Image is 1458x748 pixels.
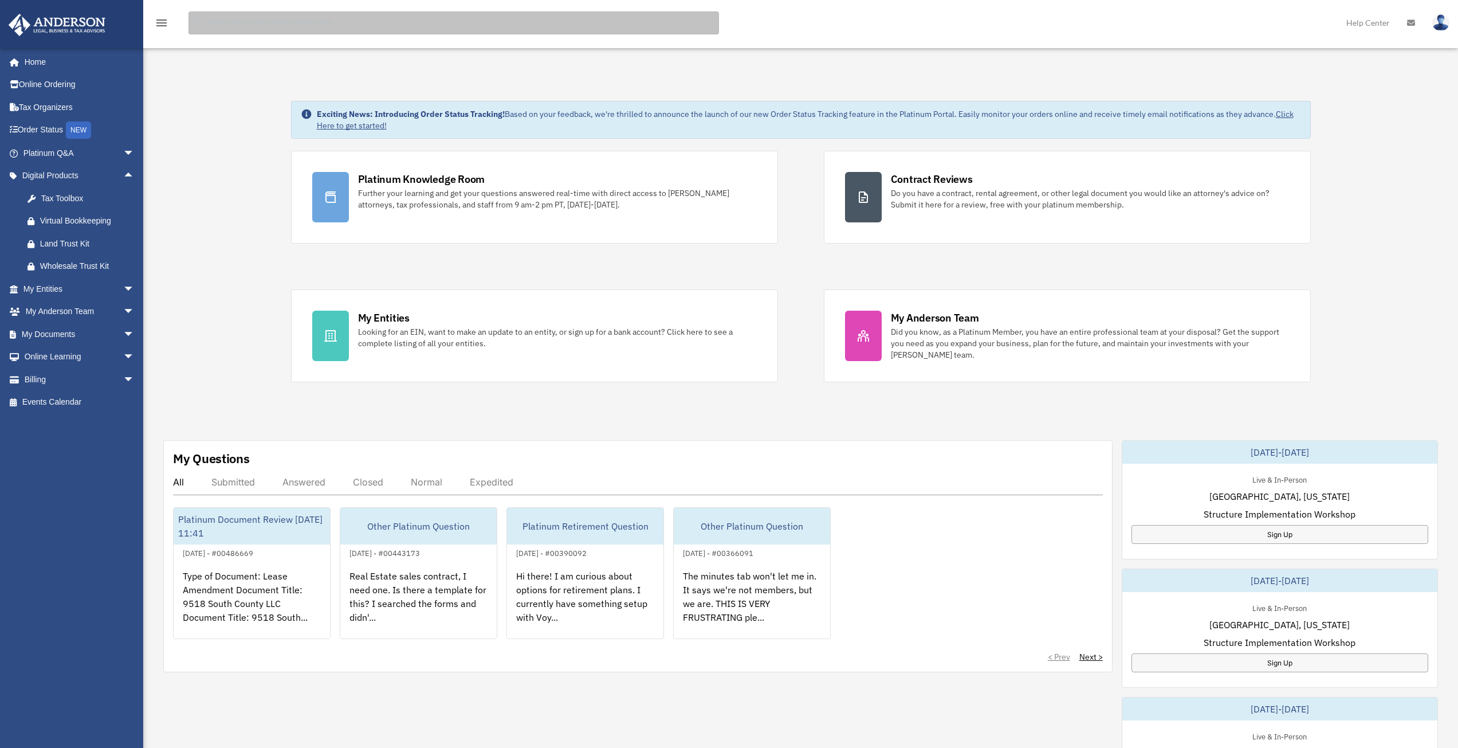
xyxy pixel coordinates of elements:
a: Land Trust Kit [16,232,152,255]
a: Tax Toolbox [16,187,152,210]
a: My Entitiesarrow_drop_down [8,277,152,300]
div: Tax Toolbox [40,191,137,206]
div: Answered [282,476,325,488]
div: Did you know, as a Platinum Member, you have an entire professional team at your disposal? Get th... [891,326,1290,361]
div: Platinum Retirement Question [507,508,663,545]
a: Other Platinum Question[DATE] - #00443173Real Estate sales contract, I need one. Is there a templ... [340,507,497,639]
a: My Anderson Team Did you know, as a Platinum Member, you have an entire professional team at your... [824,289,1311,382]
a: Tax Organizers [8,96,152,119]
div: [DATE] - #00443173 [340,546,429,558]
div: Land Trust Kit [40,237,137,251]
div: Platinum Document Review [DATE] 11:41 [174,508,330,545]
a: Online Learningarrow_drop_down [8,346,152,369]
a: Wholesale Trust Kit [16,255,152,278]
span: [GEOGRAPHIC_DATA], [US_STATE] [1209,489,1350,503]
div: Live & In-Person [1243,730,1316,742]
span: arrow_drop_down [123,368,146,391]
span: arrow_drop_down [123,142,146,165]
div: NEW [66,122,91,139]
div: Normal [411,476,442,488]
img: User Pic [1432,14,1449,31]
div: Further your learning and get your questions answered real-time with direct access to [PERSON_NAM... [358,187,757,210]
img: Anderson Advisors Platinum Portal [5,14,109,36]
div: [DATE] - #00366091 [674,546,763,558]
a: Events Calendar [8,391,152,414]
span: arrow_drop_down [123,300,146,324]
a: Click Here to get started! [317,109,1294,131]
div: [DATE] - #00486669 [174,546,262,558]
div: Other Platinum Question [340,508,497,545]
div: Closed [353,476,383,488]
a: Online Ordering [8,73,152,96]
div: [DATE]-[DATE] [1122,569,1437,592]
div: My Anderson Team [891,311,979,325]
a: Sign Up [1131,653,1428,672]
a: menu [155,20,168,30]
div: [DATE]-[DATE] [1122,698,1437,720]
div: [DATE] - #00390092 [507,546,596,558]
a: Next > [1079,651,1103,663]
a: Home [8,50,146,73]
div: Platinum Knowledge Room [358,172,485,186]
div: Live & In-Person [1243,473,1316,485]
div: Virtual Bookkeeping [40,214,137,228]
div: Contract Reviews [891,172,973,186]
a: Platinum Q&Aarrow_drop_down [8,142,152,165]
div: My Entities [358,311,410,325]
div: My Questions [173,450,250,467]
div: Submitted [211,476,255,488]
a: Billingarrow_drop_down [8,368,152,391]
a: Platinum Retirement Question[DATE] - #00390092Hi there! I am curious about options for retirement... [506,507,664,639]
div: Looking for an EIN, want to make an update to an entity, or sign up for a bank account? Click her... [358,326,757,349]
div: Do you have a contract, rental agreement, or other legal document you would like an attorney's ad... [891,187,1290,210]
span: arrow_drop_down [123,277,146,301]
div: The minutes tab won't let me in. It says we're not members, but we are. THIS IS VERY FRUSTRATING ... [674,560,830,649]
div: [DATE]-[DATE] [1122,441,1437,464]
div: Other Platinum Question [674,508,830,545]
a: Sign Up [1131,525,1428,544]
i: search [191,15,204,28]
span: Structure Implementation Workshop [1204,507,1355,521]
strong: Exciting News: Introducing Order Status Tracking! [317,109,505,119]
span: arrow_drop_up [123,165,146,188]
div: All [173,476,184,488]
span: Structure Implementation Workshop [1204,636,1355,649]
div: Type of Document: Lease Amendment Document Title: 9518 South County LLC Document Title: 9518 Sout... [174,560,330,649]
div: Wholesale Trust Kit [40,259,137,273]
a: Order StatusNEW [8,119,152,142]
a: My Anderson Teamarrow_drop_down [8,300,152,323]
span: [GEOGRAPHIC_DATA], [US_STATE] [1209,618,1350,632]
span: arrow_drop_down [123,323,146,346]
i: menu [155,16,168,30]
div: Based on your feedback, we're thrilled to announce the launch of our new Order Status Tracking fe... [317,108,1301,131]
a: Other Platinum Question[DATE] - #00366091The minutes tab won't let me in. It says we're not membe... [673,507,831,639]
a: My Entities Looking for an EIN, want to make an update to an entity, or sign up for a bank accoun... [291,289,778,382]
span: arrow_drop_down [123,346,146,369]
a: Virtual Bookkeeping [16,210,152,233]
a: Contract Reviews Do you have a contract, rental agreement, or other legal document you would like... [824,151,1311,244]
a: Platinum Knowledge Room Further your learning and get your questions answered real-time with dire... [291,151,778,244]
a: Platinum Document Review [DATE] 11:41[DATE] - #00486669Type of Document: Lease Amendment Document... [173,507,331,639]
a: Digital Productsarrow_drop_up [8,165,152,187]
div: Hi there! I am curious about options for retirement plans. I currently have something setup with ... [507,560,663,649]
div: Expedited [470,476,513,488]
a: My Documentsarrow_drop_down [8,323,152,346]
div: Live & In-Person [1243,601,1316,613]
div: Real Estate sales contract, I need one. Is there a template for this? I searched the forms and di... [340,560,497,649]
